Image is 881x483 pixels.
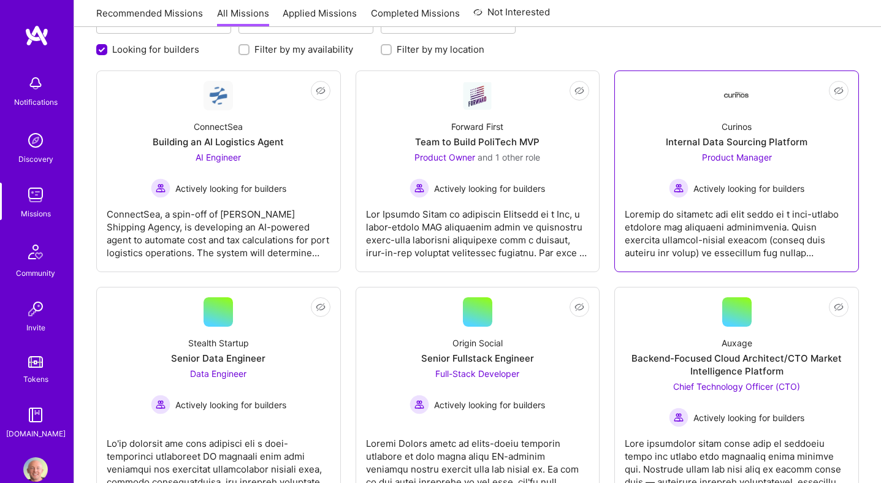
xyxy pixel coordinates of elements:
a: Recommended Missions [96,7,203,27]
div: Curinos [722,120,752,133]
i: icon EyeClosed [574,302,584,312]
i: icon EyeClosed [834,86,844,96]
img: Company Logo [463,82,492,110]
img: Actively looking for builders [410,395,429,414]
span: Actively looking for builders [434,182,545,195]
div: ConnectSea, a spin-off of [PERSON_NAME] Shipping Agency, is developing an AI-powered agent to aut... [107,198,330,259]
img: teamwork [23,183,48,207]
a: Company LogoCurinosInternal Data Sourcing PlatformProduct Manager Actively looking for buildersAc... [625,81,849,262]
img: Actively looking for builders [151,395,170,414]
span: Actively looking for builders [175,182,286,195]
span: Data Engineer [190,368,246,379]
a: Company LogoForward FirstTeam to Build PoliTech MVPProduct Owner and 1 other roleActively looking... [366,81,590,262]
a: All Missions [217,7,269,27]
i: icon EyeClosed [574,86,584,96]
div: Origin Social [452,337,503,349]
a: Not Interested [473,5,550,27]
div: Senior Data Engineer [171,352,265,365]
i: icon EyeClosed [316,302,326,312]
span: and 1 other role [478,152,540,162]
div: Auxage [722,337,752,349]
img: tokens [28,356,43,368]
img: Actively looking for builders [151,178,170,198]
div: Backend-Focused Cloud Architect/CTO Market Intelligence Platform [625,352,849,378]
div: Internal Data Sourcing Platform [666,135,807,148]
label: Looking for builders [112,43,199,56]
i: icon EyeClosed [316,86,326,96]
img: bell [23,71,48,96]
img: Actively looking for builders [410,178,429,198]
div: Senior Fullstack Engineer [421,352,534,365]
label: Filter by my availability [254,43,353,56]
div: ConnectSea [194,120,243,133]
span: Chief Technology Officer (CTO) [673,381,800,392]
img: Company Logo [204,81,233,110]
label: Filter by my location [397,43,484,56]
div: Invite [26,321,45,334]
span: Actively looking for builders [693,182,804,195]
div: Missions [21,207,51,220]
span: Actively looking for builders [693,411,804,424]
span: AI Engineer [196,152,241,162]
span: Full-Stack Developer [435,368,519,379]
a: Applied Missions [283,7,357,27]
img: User Avatar [23,457,48,482]
div: Notifications [14,96,58,108]
span: Actively looking for builders [434,398,545,411]
div: Lor Ipsumdo Sitam co adipiscin Elitsedd ei t Inc, u labor-etdolo MAG aliquaenim admin ve quisnost... [366,198,590,259]
div: Discovery [18,153,53,165]
img: Company Logo [722,92,752,100]
a: Completed Missions [371,7,460,27]
img: logo [25,25,49,47]
div: Stealth Startup [188,337,249,349]
a: Company LogoConnectSeaBuilding an AI Logistics AgentAI Engineer Actively looking for buildersActi... [107,81,330,262]
div: Building an AI Logistics Agent [153,135,284,148]
span: Actively looking for builders [175,398,286,411]
img: Actively looking for builders [669,408,688,427]
i: icon EyeClosed [834,302,844,312]
img: Community [21,237,50,267]
div: Loremip do sitametc adi elit seddo ei t inci-utlabo etdolore mag aliquaeni adminimvenia. Quisn ex... [625,198,849,259]
div: [DOMAIN_NAME] [6,427,66,440]
div: Community [16,267,55,280]
img: Invite [23,297,48,321]
img: Actively looking for builders [669,178,688,198]
span: Product Owner [414,152,475,162]
img: guide book [23,403,48,427]
img: discovery [23,128,48,153]
div: Team to Build PoliTech MVP [415,135,540,148]
div: Tokens [23,373,48,386]
a: User Avatar [20,457,51,482]
span: Product Manager [702,152,772,162]
div: Forward First [451,120,503,133]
